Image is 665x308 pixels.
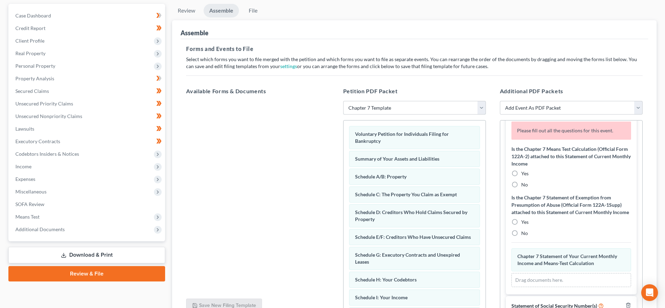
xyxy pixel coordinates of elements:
[15,138,60,144] span: Executory Contracts
[10,85,165,97] a: Secured Claims
[10,72,165,85] a: Property Analysis
[15,151,79,157] span: Codebtors Insiders & Notices
[10,110,165,123] a: Unsecured Nonpriority Claims
[15,201,44,207] span: SOFA Review
[10,97,165,110] a: Unsecured Priority Claims
[15,25,45,31] span: Credit Report
[15,189,47,195] span: Miscellaneous
[511,273,631,287] div: Drag documents here.
[280,63,297,69] a: settings
[355,174,406,179] span: Schedule A/B: Property
[521,182,528,188] span: No
[641,284,658,301] div: Open Intercom Messenger
[517,127,613,133] span: Please fill out all the questions for this event.
[15,226,65,232] span: Additional Documents
[355,294,408,300] span: Schedule I: Your Income
[15,13,51,19] span: Case Dashboard
[8,247,165,263] a: Download & Print
[521,219,529,225] span: Yes
[10,198,165,211] a: SOFA Review
[343,88,398,94] span: Petition PDF Packet
[15,38,44,44] span: Client Profile
[15,63,55,69] span: Personal Property
[8,266,165,281] a: Review & File
[15,101,73,107] span: Unsecured Priority Claims
[511,145,631,167] label: Is the Chapter 7 Means Test Calculation (Official Form 122A-2) attached to this Statement of Curr...
[172,4,201,17] a: Review
[186,56,643,70] p: Select which forms you want to file merged with the petition and which forms you want to file as ...
[15,113,82,119] span: Unsecured Nonpriority Claims
[521,230,528,236] span: No
[10,9,165,22] a: Case Dashboard
[10,135,165,148] a: Executory Contracts
[15,88,49,94] span: Secured Claims
[204,4,239,17] a: Assemble
[517,253,617,266] span: Chapter 7 Statement of Your Current Monthly Income and Means-Test Calculation
[15,50,45,56] span: Real Property
[355,191,457,197] span: Schedule C: The Property You Claim as Exempt
[15,126,34,132] span: Lawsuits
[521,170,529,176] span: Yes
[355,234,471,240] span: Schedule E/F: Creditors Who Have Unsecured Claims
[181,29,208,37] div: Assemble
[15,163,31,169] span: Income
[15,75,54,81] span: Property Analysis
[500,87,643,95] h5: Additional PDF Packets
[15,214,40,220] span: Means Test
[355,209,467,222] span: Schedule D: Creditors Who Hold Claims Secured by Property
[355,277,417,283] span: Schedule H: Your Codebtors
[355,156,439,162] span: Summary of Your Assets and Liabilities
[511,194,631,216] label: Is the Chapter 7 Statement of Exemption from Presumption of Abuse (Official Form 122A-1Supp) atta...
[355,131,449,144] span: Voluntary Petition for Individuals Filing for Bankruptcy
[10,22,165,35] a: Credit Report
[10,123,165,135] a: Lawsuits
[186,45,643,53] h5: Forms and Events to File
[355,252,460,265] span: Schedule G: Executory Contracts and Unexpired Leases
[15,176,35,182] span: Expenses
[242,4,264,17] a: File
[186,87,329,95] h5: Available Forms & Documents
